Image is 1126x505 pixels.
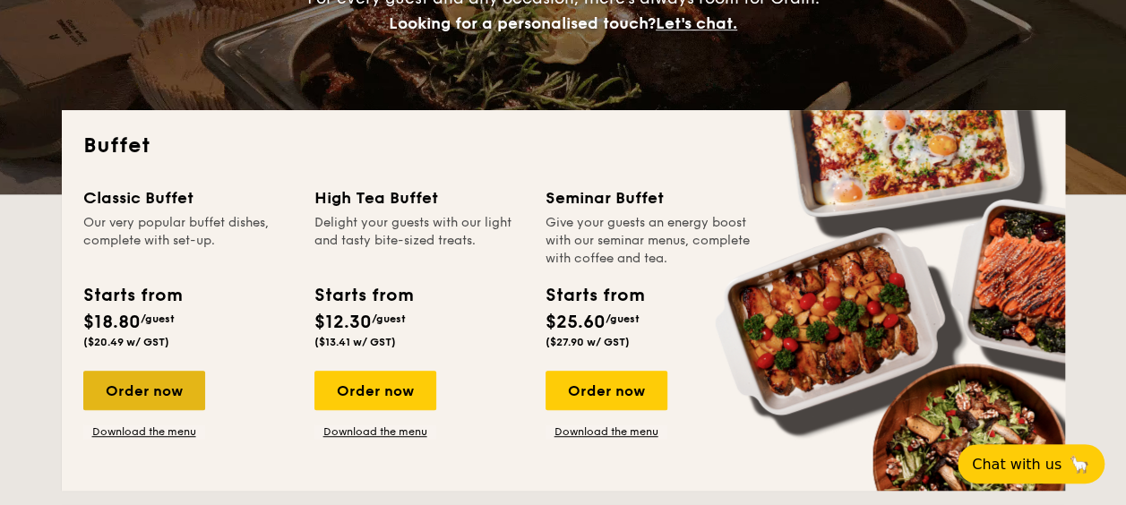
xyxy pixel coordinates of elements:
a: Download the menu [546,424,667,439]
div: Classic Buffet [83,185,293,210]
div: Order now [83,371,205,410]
span: ($20.49 w/ GST) [83,336,169,348]
div: Starts from [546,282,643,309]
span: $18.80 [83,312,141,333]
div: High Tea Buffet [314,185,524,210]
a: Download the menu [83,424,205,439]
a: Download the menu [314,424,436,439]
span: $12.30 [314,312,372,333]
div: Order now [314,371,436,410]
span: /guest [141,312,175,325]
div: Give your guests an energy boost with our seminar menus, complete with coffee and tea. [546,214,755,268]
h2: Buffet [83,132,1044,160]
span: 🦙 [1069,454,1090,475]
span: Chat with us [972,456,1062,473]
span: Looking for a personalised touch? [389,13,656,33]
div: Starts from [314,282,412,309]
span: /guest [372,312,406,325]
div: Delight your guests with our light and tasty bite-sized treats. [314,214,524,268]
span: ($27.90 w/ GST) [546,336,630,348]
div: Seminar Buffet [546,185,755,210]
span: /guest [606,312,640,325]
div: Order now [546,371,667,410]
span: $25.60 [546,312,606,333]
span: ($13.41 w/ GST) [314,336,396,348]
button: Chat with us🦙 [958,444,1105,484]
span: Let's chat. [656,13,737,33]
div: Our very popular buffet dishes, complete with set-up. [83,214,293,268]
div: Starts from [83,282,181,309]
